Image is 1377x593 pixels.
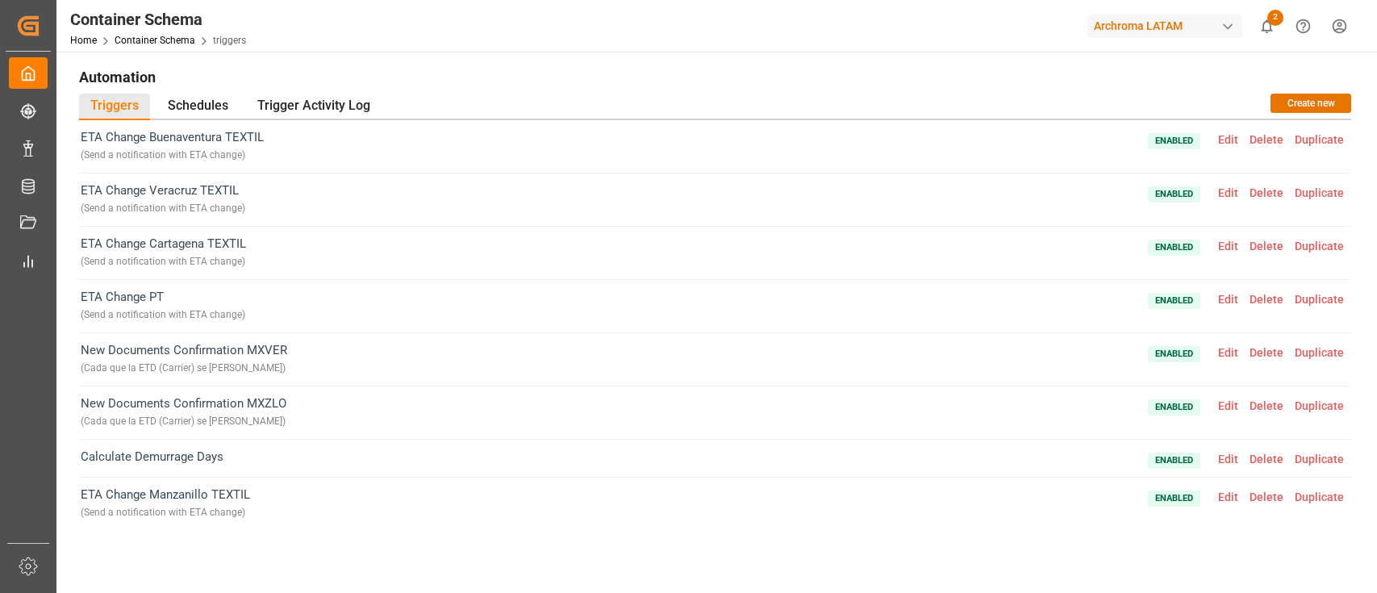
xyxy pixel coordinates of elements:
div: Trigger Activity Log [246,94,382,120]
a: Home [70,35,97,46]
span: Edit [1212,346,1244,359]
div: Archroma LATAM [1087,15,1242,38]
div: ( Send a notification with ETA change ) [81,199,245,218]
span: Duplicate [1289,240,1350,253]
div: ( Send a notification with ETA change ) [81,306,245,324]
span: Duplicate [1289,453,1350,466]
span: Edit [1212,133,1244,146]
span: Delete [1244,346,1289,359]
div: Schedules [156,94,240,120]
span: Enabled [1148,240,1200,256]
div: Container Schema [70,7,246,31]
div: ( Send a notification with ETA change ) [81,253,246,271]
span: 2 [1267,10,1283,26]
span: Enabled [1148,491,1200,507]
span: Delete [1244,133,1289,146]
button: Archroma LATAM [1087,10,1249,41]
span: Delete [1244,186,1289,199]
span: Delete [1244,453,1289,466]
div: Triggers [79,94,150,120]
div: ( Send a notification with ETA change ) [81,503,250,522]
span: Enabled [1148,133,1200,149]
span: Duplicate [1289,491,1350,503]
span: Duplicate [1289,346,1350,359]
span: Edit [1212,453,1244,466]
span: ETA Change Buenaventura TEXTIL [81,128,264,165]
div: ( Cada que la ETD (Carrier) se [PERSON_NAME] ) [81,359,287,378]
span: Delete [1244,240,1289,253]
button: Create new [1271,94,1351,113]
div: ( Send a notification with ETA change ) [81,146,264,165]
span: Delete [1244,491,1289,503]
span: Enabled [1148,399,1200,416]
button: show 2 new notifications [1249,8,1285,44]
span: Duplicate [1289,186,1350,199]
span: Edit [1212,240,1244,253]
span: ETA Change Veracruz TEXTIL [81,182,245,218]
span: Edit [1212,293,1244,306]
span: Duplicate [1289,399,1350,412]
span: Delete [1244,399,1289,412]
a: Container Schema [115,35,195,46]
span: Edit [1212,491,1244,503]
span: Duplicate [1289,293,1350,306]
span: ETA Change PT [81,288,245,324]
span: Enabled [1148,293,1200,309]
span: Edit [1212,399,1244,412]
span: Duplicate [1289,133,1350,146]
button: Help Center [1285,8,1321,44]
span: Enabled [1148,453,1200,469]
span: New Documents Confirmation MXZLO [81,395,286,431]
h1: Automation [79,63,1351,90]
div: ( Cada que la ETD (Carrier) se [PERSON_NAME] ) [81,412,286,431]
span: ETA Change Cartagena TEXTIL [81,235,246,271]
span: New Documents Confirmation MXVER [81,341,287,378]
span: Edit [1212,186,1244,199]
span: Enabled [1148,346,1200,362]
span: Delete [1244,293,1289,306]
span: Enabled [1148,186,1200,203]
span: Calculate Demurrage Days [81,448,223,469]
span: ETA Change Manzanillo TEXTIL [81,486,250,522]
